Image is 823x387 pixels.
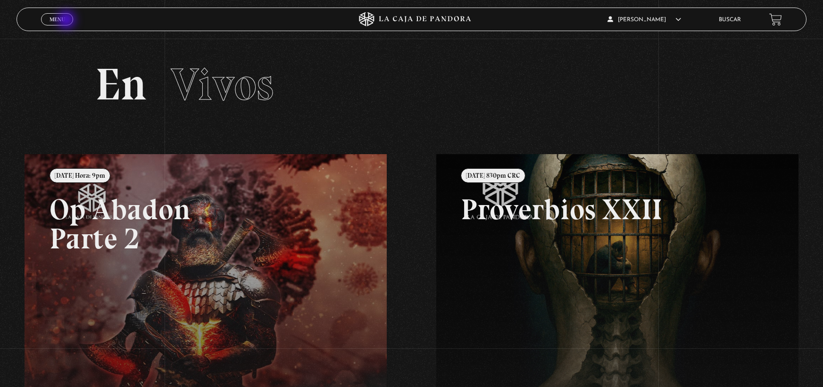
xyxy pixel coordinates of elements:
h2: En [95,62,727,107]
a: Buscar [719,17,741,23]
span: Cerrar [46,25,68,31]
a: View your shopping cart [769,13,782,26]
span: Menu [50,16,65,22]
span: Vivos [171,58,274,111]
span: [PERSON_NAME] [607,17,681,23]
